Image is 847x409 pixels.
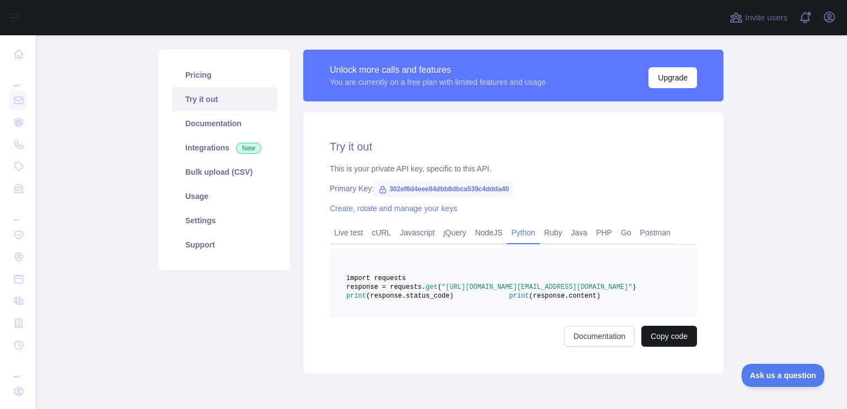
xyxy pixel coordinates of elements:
span: print [346,292,366,300]
div: You are currently on a free plan with limited features and usage [330,77,546,88]
span: response = requests. [346,283,426,291]
a: Settings [172,208,277,233]
a: cURL [367,224,395,241]
a: Create, rotate and manage your keys [330,204,457,213]
a: NodeJS [470,224,507,241]
div: Primary Key: [330,183,697,194]
a: jQuery [439,224,470,241]
a: Documentation [172,111,277,136]
span: print [509,292,529,300]
a: Java [567,224,592,241]
a: Go [617,224,636,241]
a: Usage [172,184,277,208]
span: 302ef6d4eee84dbb8dbca539c4ddda40 [374,181,513,197]
span: ( [438,283,442,291]
a: Pricing [172,63,277,87]
span: "[URL][DOMAIN_NAME][EMAIL_ADDRESS][DOMAIN_NAME]" [442,283,632,291]
a: Support [172,233,277,257]
div: ... [9,201,26,223]
span: (response.status_code) [366,292,453,300]
div: ... [9,357,26,379]
span: import requests [346,275,406,282]
a: Documentation [564,326,635,347]
a: Integrations New [172,136,277,160]
a: Ruby [540,224,567,241]
span: ) [632,283,636,291]
span: get [426,283,438,291]
div: This is your private API key, specific to this API. [330,163,697,174]
iframe: Toggle Customer Support [742,364,825,387]
a: PHP [592,224,617,241]
a: Bulk upload (CSV) [172,160,277,184]
span: New [236,143,261,154]
a: Postman [636,224,675,241]
button: Upgrade [648,67,697,88]
button: Copy code [641,326,697,347]
span: (response.content) [529,292,601,300]
a: Live test [330,224,367,241]
h2: Try it out [330,139,697,154]
div: Unlock more calls and features [330,63,546,77]
span: Invite users [745,12,787,24]
a: Python [507,224,540,241]
a: Javascript [395,224,439,241]
a: Try it out [172,87,277,111]
button: Invite users [727,9,790,26]
div: ... [9,66,26,88]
